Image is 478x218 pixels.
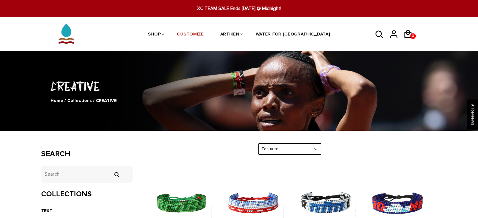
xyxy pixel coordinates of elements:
input: Search [110,172,123,178]
a: WATER FOR [GEOGRAPHIC_DATA] [256,18,330,51]
span: / [64,98,66,103]
h1: CREATIVE [41,77,437,94]
h3: Collections [41,190,133,199]
a: CUSTOMIZE [177,18,204,51]
div: Click to open Judge.me floating reviews tab [467,99,478,129]
span: / [93,98,95,103]
a: Collections [67,98,92,103]
a: Home [51,98,63,103]
h3: Search [41,150,133,159]
span: 0 [410,32,415,40]
a: SHOP [148,18,161,51]
a: TEXT [41,208,52,213]
input: Search [41,166,133,183]
span: CREATIVE [96,98,117,103]
span: XC TEAM SALE Ends [DATE] @ Midnight! [147,5,331,12]
a: ARTIKEN [220,18,239,51]
a: 0 [403,41,417,42]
